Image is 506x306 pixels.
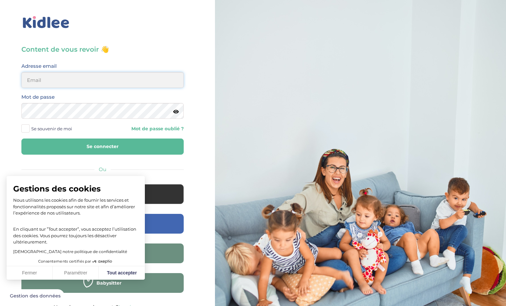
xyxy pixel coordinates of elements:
label: Adresse email [21,62,57,70]
button: Consentements certifiés par [35,257,117,266]
input: Email [21,72,184,88]
a: Mot de passe oublié ? [107,126,183,132]
button: Babysitter [21,273,184,293]
span: Se souvenir de moi [31,124,72,133]
a: Babysitter [21,284,184,291]
span: Gestions des cookies [13,184,138,194]
button: Paramétrer [53,266,99,280]
p: En cliquant sur ”Tout accepter”, vous acceptez l’utilisation des cookies. Vous pourrez toujours l... [13,220,138,245]
p: Nous utilisons les cookies afin de fournir les services et fonctionnalités proposés sur notre sit... [13,197,138,217]
span: Gestion des données [10,293,61,299]
h3: Content de vous revoir 👋 [21,45,184,54]
button: Fermer le widget sans consentement [6,289,65,303]
img: logo_kidlee_bleu [21,15,71,30]
button: Se connecter [21,139,184,155]
span: Babysitter [96,280,121,286]
a: [DEMOGRAPHIC_DATA] notre politique de confidentialité [13,249,127,254]
span: Ou [99,166,106,172]
svg: Axeptio [92,252,112,271]
button: Tout accepter [99,266,145,280]
span: Consentements certifiés par [38,260,91,263]
button: Fermer [7,266,53,280]
label: Mot de passe [21,93,55,101]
